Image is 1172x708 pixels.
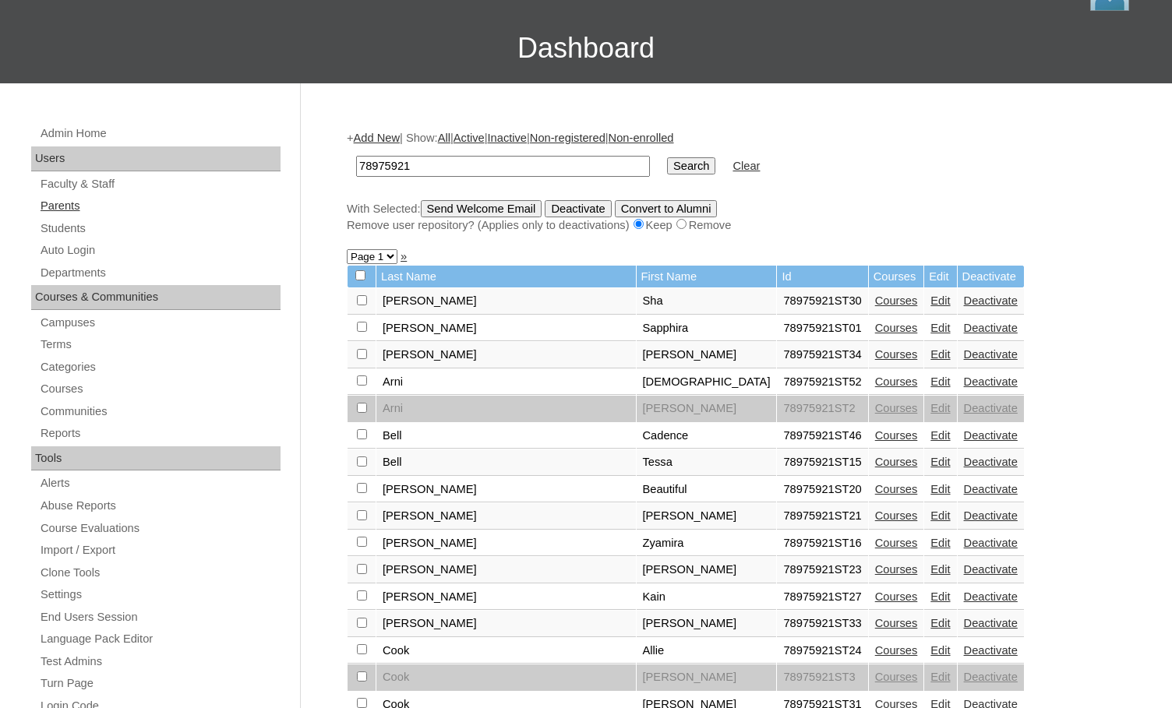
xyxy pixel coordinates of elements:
[875,537,918,549] a: Courses
[777,315,867,342] td: 78975921ST01
[930,483,950,495] a: Edit
[875,483,918,495] a: Courses
[964,671,1018,683] a: Deactivate
[39,652,281,671] a: Test Admins
[930,563,950,576] a: Edit
[376,449,636,476] td: Bell
[964,348,1018,361] a: Deactivate
[637,477,777,503] td: Beautiful
[39,379,281,399] a: Courses
[875,402,918,414] a: Courses
[964,617,1018,629] a: Deactivate
[875,509,918,522] a: Courses
[39,335,281,354] a: Terms
[777,423,867,449] td: 78975921ST46
[545,200,611,217] input: Deactivate
[930,322,950,334] a: Edit
[964,429,1018,442] a: Deactivate
[777,288,867,315] td: 78975921ST30
[376,664,636,691] td: Cook
[964,402,1018,414] a: Deactivate
[39,358,281,377] a: Categories
[777,664,867,691] td: 78975921ST3
[875,348,918,361] a: Courses
[930,590,950,603] a: Edit
[39,174,281,194] a: Faculty & Staff
[39,585,281,604] a: Settings
[438,132,450,144] a: All
[356,156,650,177] input: Search
[964,483,1018,495] a: Deactivate
[376,396,636,422] td: Arni
[964,563,1018,576] a: Deactivate
[530,132,605,144] a: Non-registered
[667,157,715,174] input: Search
[637,342,777,368] td: [PERSON_NAME]
[39,608,281,627] a: End Users Session
[777,396,867,422] td: 78975921ST2
[964,322,1018,334] a: Deactivate
[964,509,1018,522] a: Deactivate
[875,322,918,334] a: Courses
[637,638,777,664] td: Allie
[930,456,950,468] a: Edit
[930,348,950,361] a: Edit
[875,671,918,683] a: Courses
[347,217,1118,234] div: Remove user repository? (Applies only to deactivations) Keep Remove
[924,266,956,288] td: Edit
[39,241,281,260] a: Auto Login
[875,644,918,657] a: Courses
[637,557,777,583] td: [PERSON_NAME]
[615,200,718,217] input: Convert to Alumni
[376,266,636,288] td: Last Name
[777,584,867,611] td: 78975921ST27
[376,423,636,449] td: Bell
[777,342,867,368] td: 78975921ST34
[930,402,950,414] a: Edit
[31,146,281,171] div: Users
[376,638,636,664] td: Cook
[875,294,918,307] a: Courses
[39,563,281,583] a: Clone Tools
[454,132,485,144] a: Active
[376,315,636,342] td: [PERSON_NAME]
[930,671,950,683] a: Edit
[39,263,281,283] a: Departments
[637,530,777,557] td: Zyamira
[609,132,674,144] a: Non-enrolled
[347,130,1118,233] div: + | Show: | | | |
[964,375,1018,388] a: Deactivate
[869,266,924,288] td: Courses
[488,132,528,144] a: Inactive
[777,266,867,288] td: Id
[401,250,407,262] a: »
[31,446,281,471] div: Tools
[39,519,281,538] a: Course Evaluations
[777,449,867,476] td: 78975921ST15
[637,315,777,342] td: Sapphira
[39,541,281,560] a: Import / Export
[930,294,950,307] a: Edit
[376,557,636,583] td: [PERSON_NAME]
[637,664,777,691] td: [PERSON_NAME]
[637,369,777,396] td: [DEMOGRAPHIC_DATA]
[39,496,281,516] a: Abuse Reports
[964,537,1018,549] a: Deactivate
[777,638,867,664] td: 78975921ST24
[958,266,1024,288] td: Deactivate
[421,200,542,217] input: Send Welcome Email
[39,674,281,693] a: Turn Page
[875,563,918,576] a: Courses
[637,584,777,611] td: Kain
[875,375,918,388] a: Courses
[777,557,867,583] td: 78975921ST23
[39,629,281,649] a: Language Pack Editor
[637,396,777,422] td: [PERSON_NAME]
[875,590,918,603] a: Courses
[964,294,1018,307] a: Deactivate
[8,13,1164,83] h3: Dashboard
[777,503,867,530] td: 78975921ST21
[777,611,867,637] td: 78975921ST33
[777,530,867,557] td: 78975921ST16
[732,160,760,172] a: Clear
